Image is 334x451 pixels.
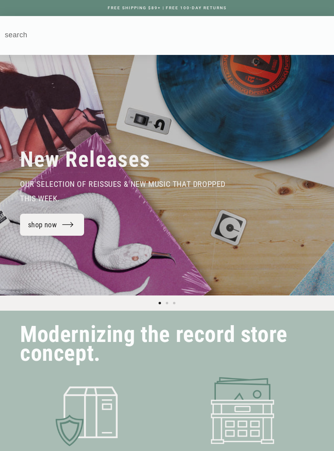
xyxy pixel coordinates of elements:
a: FREE SHIPPING $89+ | FREE 100-DAY RETURNS [100,6,235,10]
h2: New Releases [20,146,151,173]
a: shop now [20,214,84,236]
button: Load slide 3 of 3 [171,299,178,307]
button: Load slide 1 of 3 [156,299,163,307]
button: Load slide 2 of 3 [163,299,171,307]
h2: Modernizing the record store concept. [20,325,314,363]
span: our selection of reissues & new music that dropped this week. [20,179,225,203]
input: search [1,25,312,45]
